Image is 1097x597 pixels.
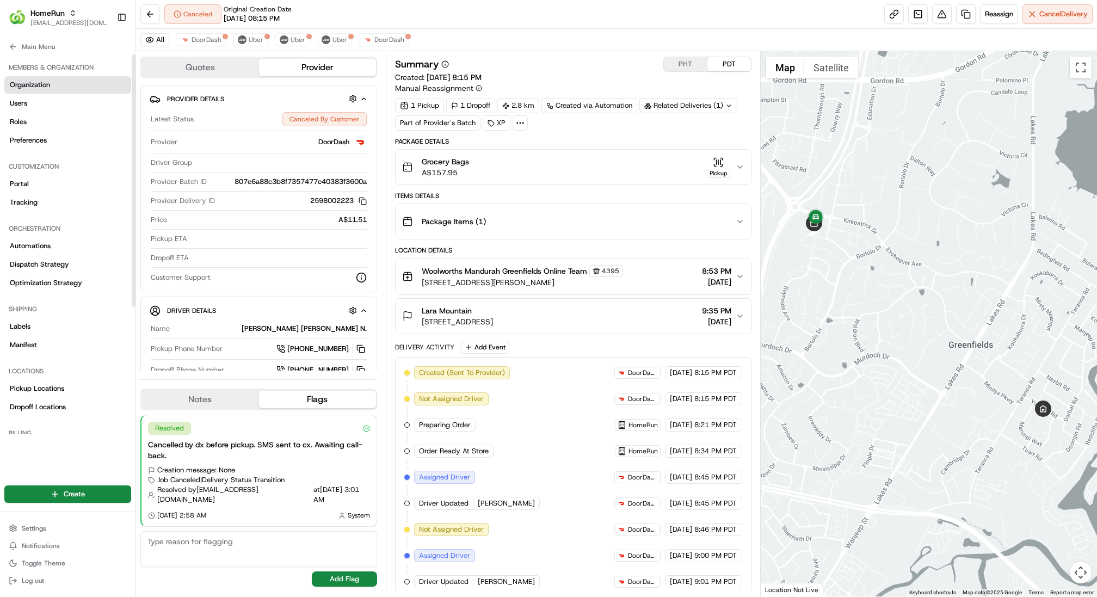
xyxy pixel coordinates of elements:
img: doordash_logo_v2.png [617,395,626,403]
span: Uber [249,35,263,44]
a: Manifest [4,336,131,354]
span: Knowledge Base [22,157,83,168]
img: doordash_logo_v2.png [617,368,626,377]
button: Settings [4,521,131,536]
span: 8:15 PM PDT [694,394,737,404]
img: uber-new-logo.jpeg [238,35,246,44]
button: Start new chat [185,107,198,120]
span: DoorDash [628,395,658,403]
a: Users [4,95,131,112]
div: Start new chat [37,103,178,114]
button: Uber [275,33,310,46]
span: Latest Status [151,114,194,124]
button: Driver Details [150,301,368,319]
button: Manual Reassignment [395,83,482,94]
span: [PERSON_NAME] [478,577,535,587]
span: DoorDash [192,35,221,44]
span: Customer Support [151,273,211,282]
span: [PHONE_NUMBER] [287,365,349,375]
span: Order Ready At Store [419,446,489,456]
img: doordash_logo_v2.png [617,473,626,482]
a: Roles [4,113,131,131]
span: Assigned Driver [419,472,470,482]
button: Uber [233,33,268,46]
span: Lara Mountain [422,305,472,316]
button: Notes [141,391,259,408]
button: Notifications [4,538,131,553]
span: Job Canceled | Delivery Status Transition [157,475,285,485]
button: Flags [259,391,377,408]
button: PDT [707,57,751,71]
div: 2.8 km [497,98,539,113]
a: Tracking [4,194,131,211]
button: Woolworths Mandurah Greenfields Online Team4395[STREET_ADDRESS][PERSON_NAME]8:53 PM[DATE] [396,259,751,294]
button: Uber [317,33,352,46]
button: Toggle fullscreen view [1070,57,1092,78]
span: at [DATE] 3:01 AM [313,485,371,504]
span: HomeRun [628,421,658,429]
img: doordash_logo_v2.png [617,551,626,560]
span: DoorDash [318,137,349,147]
span: Preferences [10,136,47,145]
span: System [348,511,370,520]
div: Billing [4,424,131,442]
div: 7 [753,287,765,299]
span: Uber [332,35,347,44]
span: [DATE] 8:15 PM [427,72,482,82]
span: Pickup ETA [151,234,187,244]
span: Created (Sent To Provider) [419,368,505,378]
img: HomeRun [9,9,26,26]
a: Labels [4,318,131,335]
span: API Documentation [103,157,175,168]
span: 9:01 PM PDT [694,577,737,587]
span: Roles [10,117,27,127]
span: Dropoff ETA [151,253,189,263]
img: doordash_logo_v2.png [354,136,367,149]
button: Keyboard shortcuts [909,589,956,596]
span: DoorDash [374,35,404,44]
span: [DATE] 08:15 PM [224,14,280,23]
span: 8:34 PM PDT [694,446,737,456]
span: [PERSON_NAME] [478,498,535,508]
span: Not Assigned Driver [419,394,484,404]
img: uber-new-logo.jpeg [322,35,330,44]
span: DoorDash [628,368,658,377]
span: Driver Updated [419,577,469,587]
span: A$11.51 [338,215,367,225]
div: Pickup [706,169,731,178]
div: Location Not Live [761,583,823,596]
div: Location Details [395,246,751,255]
button: DoorDash [359,33,409,46]
span: Name [151,324,170,334]
button: 2598002223 [310,196,367,206]
a: Portal [4,175,131,193]
span: DoorDash [628,499,658,508]
span: Woolworths Mandurah Greenfields Online Team [422,266,587,276]
span: [DATE] [670,551,692,561]
span: A$157.95 [422,167,469,178]
div: Resolved [148,422,191,435]
div: 1 Dropoff [446,98,495,113]
a: Automations [4,237,131,255]
span: [DATE] [670,394,692,404]
p: Welcome 👋 [11,43,198,60]
span: Create [64,489,85,499]
button: Map camera controls [1070,562,1092,583]
span: 8:15 PM PDT [694,368,737,378]
span: DoorDash [628,551,658,560]
button: Quotes [141,59,259,76]
span: Pickup Phone Number [151,344,223,354]
a: [PHONE_NUMBER] [276,364,367,376]
button: Canceled [164,4,221,24]
button: Toggle Theme [4,556,131,571]
span: Resolved by [EMAIL_ADDRESS][DOMAIN_NAME] [157,485,311,504]
span: DoorDash [628,473,658,482]
button: HomeRun [30,8,65,19]
button: Pickup [706,157,731,178]
a: Dropoff Locations [4,398,131,416]
span: Reassign [985,9,1013,19]
div: Locations [4,362,131,380]
span: Settings [22,524,46,533]
span: Map data ©2025 Google [963,589,1022,595]
button: Provider [259,59,377,76]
